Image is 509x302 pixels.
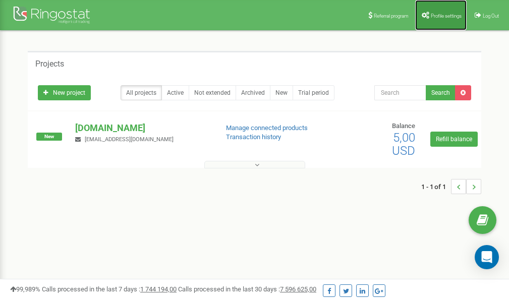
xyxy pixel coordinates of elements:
[392,122,415,130] span: Balance
[36,133,62,141] span: New
[178,285,316,293] span: Calls processed in the last 30 days :
[426,85,456,100] button: Search
[85,136,174,143] span: [EMAIL_ADDRESS][DOMAIN_NAME]
[189,85,236,100] a: Not extended
[10,285,40,293] span: 99,989%
[421,169,481,204] nav: ...
[236,85,270,100] a: Archived
[293,85,334,100] a: Trial period
[374,13,409,19] span: Referral program
[280,285,316,293] u: 7 596 625,00
[42,285,177,293] span: Calls processed in the last 7 days :
[431,13,462,19] span: Profile settings
[483,13,499,19] span: Log Out
[121,85,162,100] a: All projects
[75,122,209,135] p: [DOMAIN_NAME]
[140,285,177,293] u: 1 744 194,00
[270,85,293,100] a: New
[226,133,281,141] a: Transaction history
[430,132,478,147] a: Refill balance
[161,85,189,100] a: Active
[38,85,91,100] a: New project
[421,179,451,194] span: 1 - 1 of 1
[374,85,426,100] input: Search
[475,245,499,269] div: Open Intercom Messenger
[226,124,308,132] a: Manage connected products
[392,131,415,158] span: 5,00 USD
[35,59,64,69] h5: Projects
